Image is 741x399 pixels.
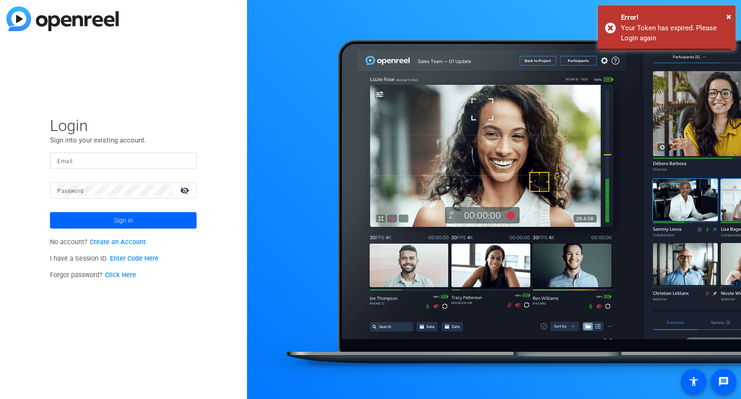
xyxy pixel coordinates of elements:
[50,238,146,246] span: No account?
[688,376,699,387] mat-icon: accessibility
[726,10,731,23] button: Close
[90,238,146,246] a: Create an Account
[57,155,189,166] input: Enter Email Address
[50,212,197,229] button: Sign in
[6,6,119,31] img: blue-gradient.svg
[50,271,136,279] span: Forgot password?
[110,255,159,262] a: Enter Code Here
[50,255,159,262] span: I have a Session ID.
[105,271,136,279] a: Click Here
[718,376,729,387] mat-icon: message
[50,135,197,145] p: Sign into your existing account.
[114,209,133,232] span: Sign in
[726,11,731,22] span: ×
[175,184,197,197] mat-icon: visibility_off
[621,23,729,44] div: Your Token has expired. Please Login again
[621,12,729,23] div: Error!
[57,158,72,164] mat-label: Email
[50,116,197,135] span: Login
[57,188,83,194] mat-label: Password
